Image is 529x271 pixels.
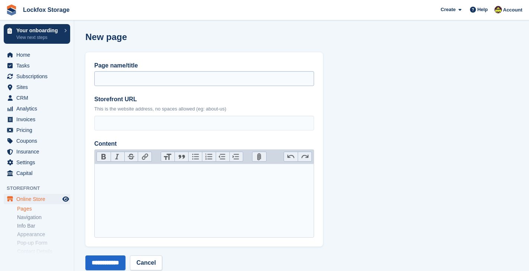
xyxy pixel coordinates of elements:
[20,4,72,16] a: Lockfox Storage
[4,71,70,82] a: menu
[4,146,70,157] a: menu
[16,168,61,178] span: Capital
[188,152,202,162] button: Bullets
[94,139,314,148] label: Content
[4,50,70,60] a: menu
[85,32,127,42] h1: New page
[494,6,502,13] img: Dan Shepherd
[161,152,175,162] button: Heading
[4,93,70,103] a: menu
[6,4,17,16] img: stora-icon-8386f47178a22dfd0bd8f6a31ec36ba5ce8667c1dd55bd0f319d3a0aa187defe.svg
[16,146,61,157] span: Insurance
[503,6,522,14] span: Account
[216,152,229,162] button: Decrease Level
[4,82,70,92] a: menu
[17,231,70,238] a: Appearance
[124,152,138,162] button: Strikethrough
[202,152,216,162] button: Numbers
[229,152,243,162] button: Increase Level
[252,152,266,162] button: Attach Files
[111,152,124,162] button: Italic
[94,95,314,104] label: Storefront URL
[174,152,188,162] button: Quote
[16,194,61,204] span: Online Store
[16,125,61,135] span: Pricing
[16,28,61,33] p: Your onboarding
[16,103,61,114] span: Analytics
[4,157,70,168] a: menu
[16,157,61,168] span: Settings
[94,163,314,238] trix-editor: Content
[4,60,70,71] a: menu
[16,60,61,71] span: Tasks
[138,152,151,162] button: Link
[17,239,70,247] a: Pop-up Form
[477,6,488,13] span: Help
[16,136,61,146] span: Coupons
[17,214,70,221] a: Navigation
[16,34,61,41] p: View next steps
[441,6,455,13] span: Create
[16,82,61,92] span: Sites
[4,168,70,178] a: menu
[61,195,70,204] a: Preview store
[16,50,61,60] span: Home
[16,114,61,125] span: Invoices
[17,222,70,229] a: Info Bar
[4,136,70,146] a: menu
[130,255,162,270] a: Cancel
[4,24,70,44] a: Your onboarding View next steps
[4,103,70,114] a: menu
[17,248,70,255] a: Contact Details
[97,152,111,162] button: Bold
[4,194,70,204] a: menu
[284,152,298,162] button: Undo
[16,71,61,82] span: Subscriptions
[4,125,70,135] a: menu
[298,152,311,162] button: Redo
[7,185,74,192] span: Storefront
[4,114,70,125] a: menu
[94,61,314,70] label: Page name/title
[16,93,61,103] span: CRM
[94,105,314,113] p: This is the website address, no spaces allowed (eg: about-us)
[17,205,70,212] a: Pages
